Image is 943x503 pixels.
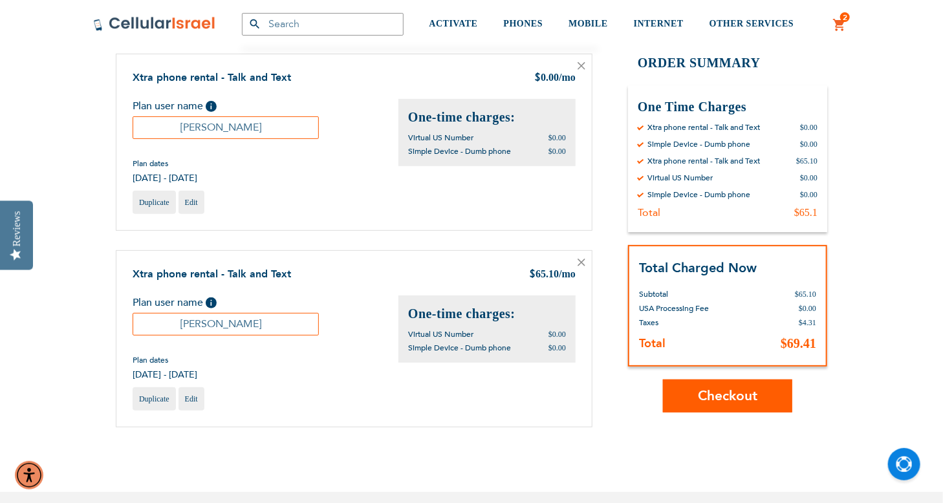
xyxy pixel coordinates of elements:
span: USA Processing Fee [639,303,709,314]
span: [DATE] - [DATE] [133,172,197,184]
div: Reviews [11,211,23,246]
div: 65.10 [529,267,576,283]
span: Checkout [698,387,757,405]
span: $ [534,71,541,86]
span: ACTIVATE [429,19,478,28]
div: $65.10 [796,156,818,166]
strong: Total Charged Now [639,259,757,277]
span: Plan dates [133,355,197,365]
span: $0.00 [548,133,566,142]
div: $0.00 [800,122,818,133]
div: Virtual US Number [647,173,713,183]
h2: Order Summary [628,54,827,72]
span: $65.10 [795,290,816,299]
div: Simple Device - Dumb phone [647,139,750,149]
span: Plan user name [133,99,203,113]
button: Checkout [663,380,792,412]
span: /mo [559,72,576,83]
strong: Total [639,336,666,352]
span: OTHER SERVICES [710,19,794,28]
div: $0.00 [800,189,818,200]
div: Accessibility Menu [15,461,43,489]
a: Xtra phone rental - Talk and Text [133,267,291,281]
span: Help [206,297,217,308]
a: Edit [179,387,204,411]
span: $69.41 [781,336,816,350]
a: Xtra phone rental - Talk and Text [133,70,291,85]
th: Subtotal [639,277,757,301]
span: $0.00 [548,147,566,156]
input: Search [242,13,404,36]
span: Help [206,101,217,112]
div: Total [638,206,660,219]
div: 0.00 [534,70,576,86]
span: $0.00 [548,343,566,352]
span: MOBILE [569,19,608,28]
span: Plan dates [133,158,197,169]
span: Virtual US Number [408,133,473,143]
span: $4.31 [799,318,816,327]
span: /mo [559,268,576,279]
a: 2 [832,17,847,33]
span: INTERNET [634,19,684,28]
div: Xtra phone rental - Talk and Text [647,156,760,166]
h3: One Time Charges [638,98,818,116]
div: Xtra phone rental - Talk and Text [647,122,760,133]
span: Virtual US Number [408,329,473,339]
h2: One-time charges: [408,109,566,126]
span: 2 [843,12,847,23]
th: Taxes [639,316,757,330]
span: Duplicate [139,198,169,207]
span: $0.00 [799,304,816,313]
span: Plan user name [133,295,203,310]
span: Duplicate [139,394,169,403]
span: Edit [185,394,198,403]
div: $0.00 [800,173,818,183]
a: Duplicate [133,387,176,411]
div: $65.1 [794,206,818,219]
span: Simple Device - Dumb phone [408,146,511,156]
h2: One-time charges: [408,305,566,323]
span: Edit [185,198,198,207]
a: Duplicate [133,191,176,214]
div: Simple Device - Dumb phone [647,189,750,200]
span: $ [529,268,536,283]
span: Simple Device - Dumb phone [408,343,511,353]
span: [DATE] - [DATE] [133,369,197,381]
a: Edit [179,191,204,214]
span: PHONES [504,19,543,28]
div: $0.00 [800,139,818,149]
span: $0.00 [548,330,566,339]
img: Cellular Israel Logo [93,16,216,32]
